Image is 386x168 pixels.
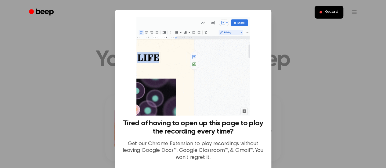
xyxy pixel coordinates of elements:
[347,5,362,20] button: Open menu
[122,141,264,161] p: Get our Chrome Extension to play recordings without leaving Google Docs™, Google Classroom™, & Gm...
[136,17,250,116] img: Beep extension in action
[122,119,264,136] h3: Tired of having to open up this page to play the recording every time?
[315,6,343,19] button: Record
[324,9,338,15] span: Record
[25,6,59,18] a: Beep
